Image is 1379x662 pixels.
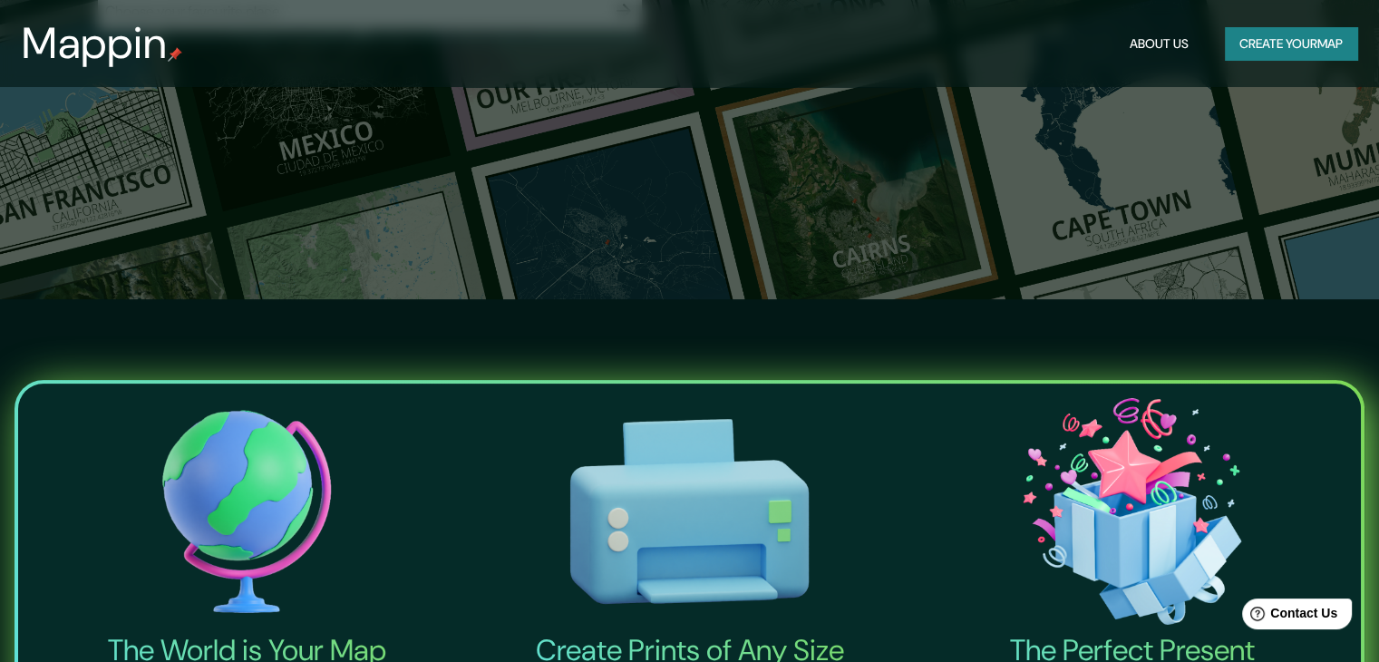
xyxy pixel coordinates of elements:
iframe: Help widget launcher [1218,591,1359,642]
h3: Mappin [22,18,168,69]
img: The World is Your Map-icon [29,391,464,632]
img: Create Prints of Any Size-icon [471,391,907,632]
img: The Perfect Present-icon [915,391,1350,632]
button: Create yourmap [1225,27,1357,61]
button: About Us [1122,27,1196,61]
img: mappin-pin [168,47,182,62]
